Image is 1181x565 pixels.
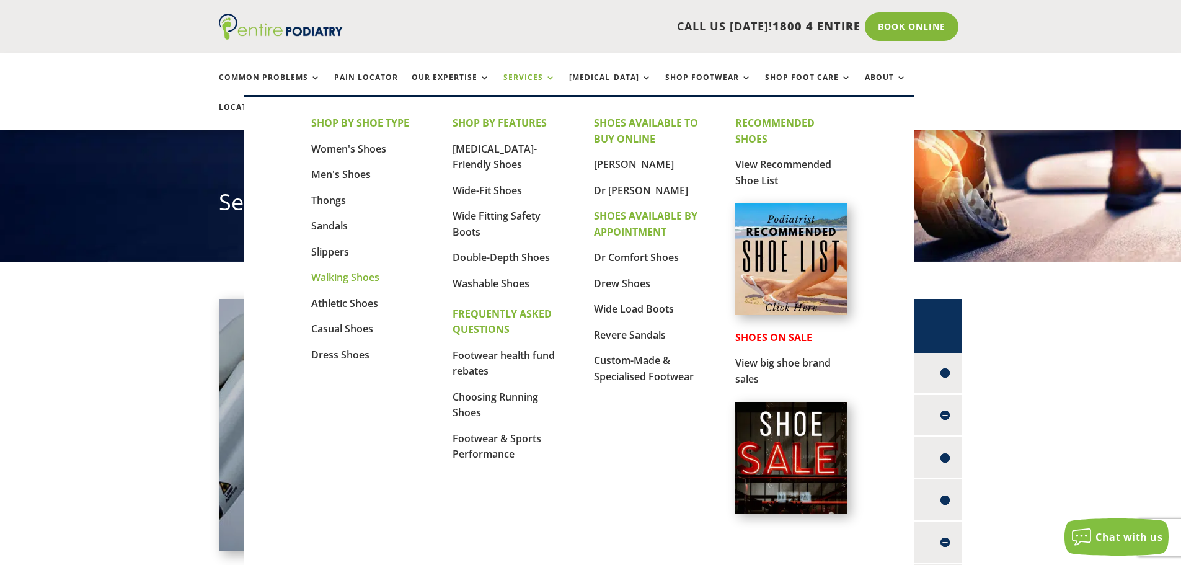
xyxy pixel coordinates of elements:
a: Walking Shoes [311,270,379,284]
a: Footwear & Sports Performance [453,432,541,461]
a: Common Problems [219,73,321,100]
strong: SHOP BY SHOE TYPE [311,116,409,130]
a: Shop Foot Care [765,73,851,100]
span: 1800 4 ENTIRE [772,19,860,33]
img: shoe-sale-australia-entire-podiatry [735,402,847,514]
a: Sandals [311,219,348,233]
a: Footwear health fund rebates [453,349,555,378]
a: Entire Podiatry [219,30,343,42]
h1: Services [219,187,963,224]
a: About [865,73,906,100]
a: Dr [PERSON_NAME] [594,184,688,197]
strong: SHOES ON SALE [735,331,812,344]
a: Our Expertise [412,73,490,100]
strong: FREQUENTLY ASKED QUESTIONS [453,307,552,337]
a: Shop Footwear [665,73,751,100]
button: Chat with us [1064,518,1169,556]
a: Pain Locator [334,73,398,100]
strong: SHOP BY FEATURES [453,116,547,130]
a: Thongs [311,194,346,207]
a: Wide-Fit Shoes [453,184,522,197]
a: Wide Load Boots [594,302,674,316]
a: View Recommended Shoe List [735,158,831,187]
a: Casual Shoes [311,322,373,336]
h2: Laser Treatment For [MEDICAL_DATA] [244,324,422,375]
img: podiatrist-recommended-shoe-list-australia-entire-podiatry [735,203,847,315]
a: Athletic Shoes [311,296,378,310]
a: Dr Comfort Shoes [594,251,679,264]
a: Double-Depth Shoes [453,251,550,264]
a: Choosing Running Shoes [453,390,538,420]
a: Washable Shoes [453,277,529,290]
p: CALL US [DATE]! [391,19,860,35]
a: Shoes on Sale from Entire Podiatry shoe partners [735,504,847,516]
a: Wide Fitting Safety Boots [453,209,541,239]
a: Men's Shoes [311,167,371,181]
strong: SHOES AVAILABLE TO BUY ONLINE [594,116,698,146]
a: Book Online [865,12,958,41]
a: [PERSON_NAME] [594,158,674,171]
img: logo (1) [219,14,343,40]
a: Locations [219,103,281,130]
p: Entire [MEDICAL_DATA] were the first clinic in [GEOGRAPHIC_DATA] to introduce the Cutera Genesis ... [244,375,422,469]
a: Revere Sandals [594,328,666,342]
a: Women's Shoes [311,142,386,156]
a: View big shoe brand sales [735,356,831,386]
strong: RECOMMENDED SHOES [735,116,815,146]
span: Chat with us [1095,530,1162,544]
a: Drew Shoes [594,277,650,290]
a: Services [503,73,555,100]
a: Dress Shoes [311,348,369,362]
a: Slippers [311,245,349,259]
a: [MEDICAL_DATA]-Friendly Shoes [453,142,537,172]
a: Custom-Made & Specialised Footwear [594,354,694,383]
strong: SHOES AVAILABLE BY APPOINTMENT [594,209,697,239]
a: Podiatrist Recommended Shoe List Australia [735,305,847,318]
a: [MEDICAL_DATA] [569,73,652,100]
